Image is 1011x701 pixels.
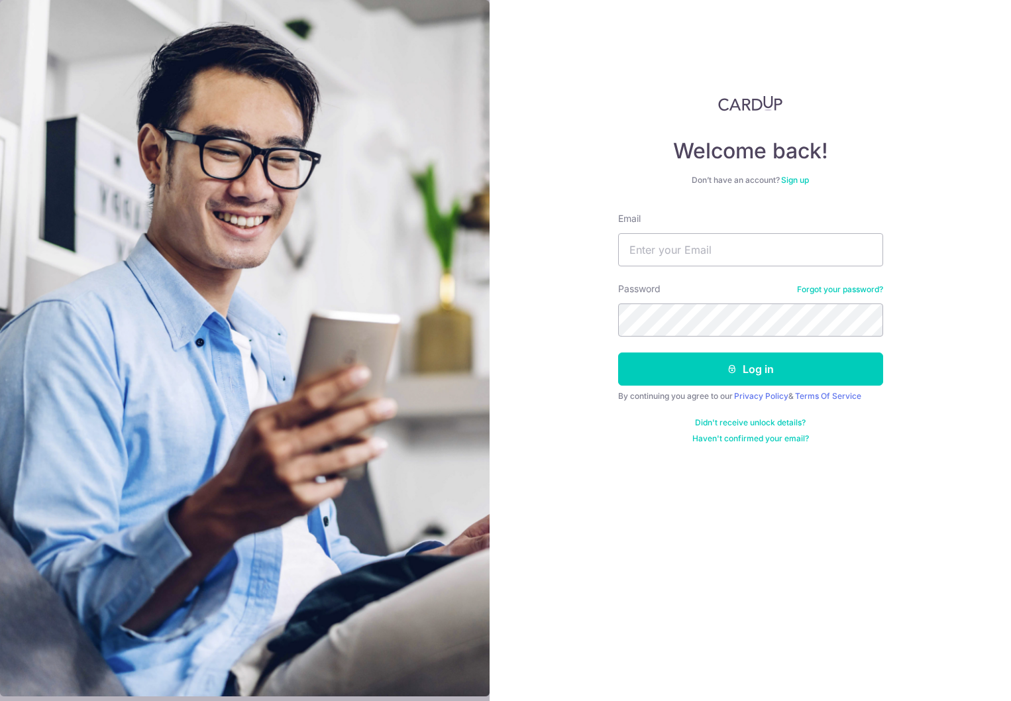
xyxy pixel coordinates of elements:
label: Password [618,282,661,296]
a: Didn't receive unlock details? [695,417,806,428]
a: Forgot your password? [797,284,883,295]
a: Sign up [781,175,809,185]
h4: Welcome back! [618,138,883,164]
button: Log in [618,352,883,386]
label: Email [618,212,641,225]
div: Don’t have an account? [618,175,883,186]
a: Terms Of Service [795,391,861,401]
a: Privacy Policy [734,391,788,401]
img: CardUp Logo [718,95,783,111]
a: Haven't confirmed your email? [692,433,809,444]
div: By continuing you agree to our & [618,391,883,402]
input: Enter your Email [618,233,883,266]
